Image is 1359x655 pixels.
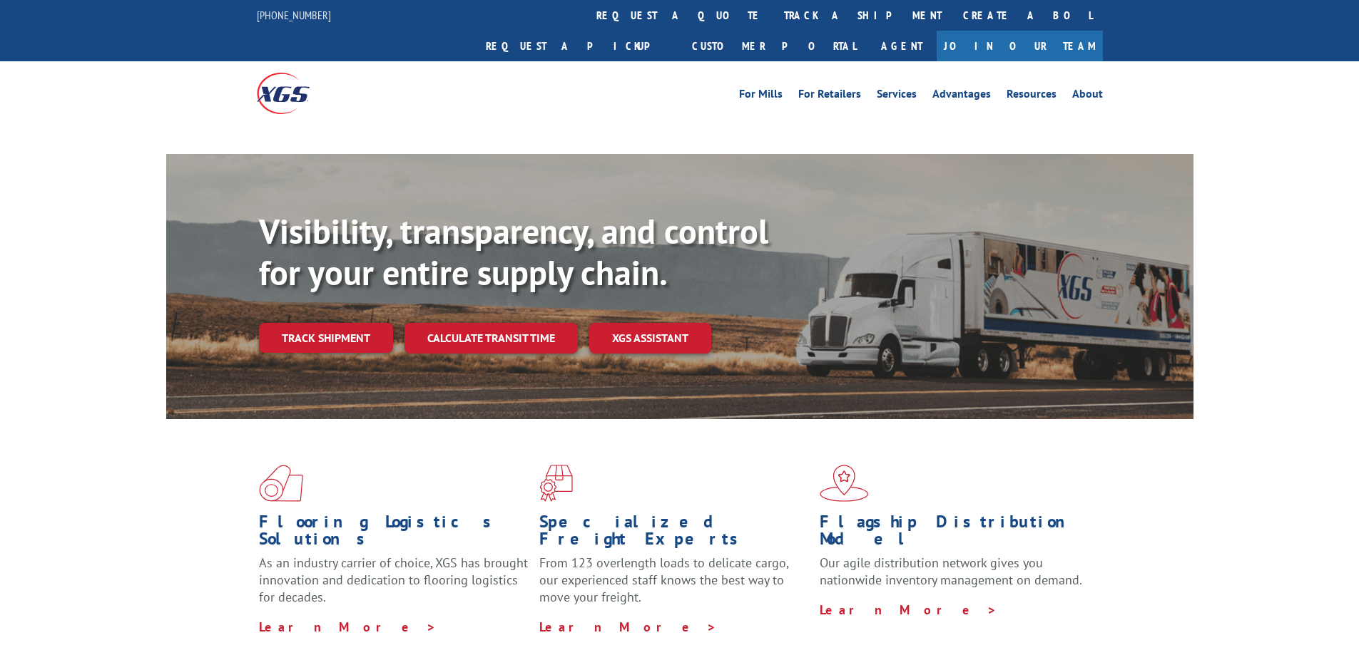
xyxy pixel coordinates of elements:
[259,465,303,502] img: xgs-icon-total-supply-chain-intelligence-red
[539,619,717,635] a: Learn More >
[681,31,867,61] a: Customer Portal
[539,555,809,618] p: From 123 overlength loads to delicate cargo, our experienced staff knows the best way to move you...
[259,619,437,635] a: Learn More >
[404,323,578,354] a: Calculate transit time
[259,209,768,294] b: Visibility, transparency, and control for your entire supply chain.
[820,555,1082,588] span: Our agile distribution network gives you nationwide inventory management on demand.
[259,323,393,353] a: Track shipment
[259,555,528,605] span: As an industry carrier of choice, XGS has brought innovation and dedication to flooring logistics...
[539,513,809,555] h1: Specialized Freight Experts
[932,88,991,104] a: Advantages
[739,88,783,104] a: For Mills
[867,31,937,61] a: Agent
[820,602,997,618] a: Learn More >
[1072,88,1103,104] a: About
[257,8,331,22] a: [PHONE_NUMBER]
[820,513,1089,555] h1: Flagship Distribution Model
[877,88,917,104] a: Services
[1007,88,1057,104] a: Resources
[937,31,1103,61] a: Join Our Team
[259,513,529,555] h1: Flooring Logistics Solutions
[539,465,573,502] img: xgs-icon-focused-on-flooring-red
[589,323,711,354] a: XGS ASSISTANT
[475,31,681,61] a: Request a pickup
[820,465,869,502] img: xgs-icon-flagship-distribution-model-red
[798,88,861,104] a: For Retailers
